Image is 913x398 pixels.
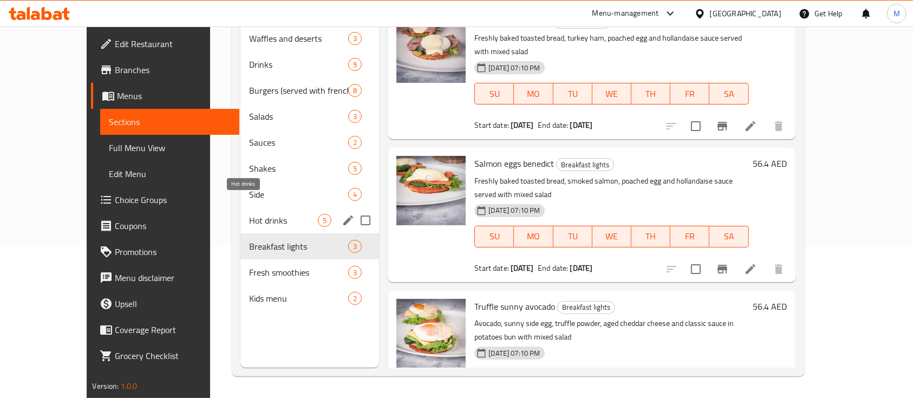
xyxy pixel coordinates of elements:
[670,226,709,247] button: FR
[91,187,239,213] a: Choice Groups
[597,229,627,244] span: WE
[714,229,744,244] span: SA
[348,32,362,45] div: items
[115,63,231,76] span: Branches
[240,103,379,129] div: Salads3
[115,297,231,310] span: Upsell
[514,226,553,247] button: MO
[684,258,707,280] span: Select to update
[474,226,514,247] button: SU
[349,60,361,70] span: 9
[636,86,666,102] span: TH
[396,299,466,368] img: Truffle sunny avocado
[348,110,362,123] div: items
[558,301,615,314] span: Breakfast lights
[474,155,554,172] span: Salmon eggs benedict
[714,86,744,102] span: SA
[511,118,533,132] b: [DATE]
[570,261,593,275] b: [DATE]
[115,271,231,284] span: Menu disclaimer
[348,58,362,71] div: items
[553,226,592,247] button: TU
[553,83,592,105] button: TU
[249,32,348,45] div: Waffles and deserts
[753,299,787,314] h6: 56.4 AED
[684,115,707,138] span: Select to update
[249,266,348,279] span: Fresh smoothies
[349,267,361,278] span: 3
[91,31,239,57] a: Edit Restaurant
[710,8,781,19] div: [GEOGRAPHIC_DATA]
[518,86,549,102] span: MO
[349,190,361,200] span: 4
[675,229,705,244] span: FR
[249,58,348,71] span: Drinks
[396,14,466,83] img: Turkey eggs benedict
[115,245,231,258] span: Promotions
[349,242,361,252] span: 3
[91,83,239,109] a: Menus
[675,86,705,102] span: FR
[484,348,544,358] span: [DATE] 07:10 PM
[349,138,361,148] span: 2
[115,37,231,50] span: Edit Restaurant
[556,158,614,171] div: Breakfast lights
[100,135,239,161] a: Full Menu View
[115,193,231,206] span: Choice Groups
[340,212,356,229] button: edit
[240,77,379,103] div: Burgers (served with french fries)8
[348,84,362,97] div: items
[744,120,757,133] a: Edit menu item
[349,164,361,174] span: 5
[709,256,735,282] button: Branch-specific-item
[109,141,231,154] span: Full Menu View
[249,162,348,175] span: Shakes
[474,261,509,275] span: Start date:
[249,84,348,97] span: Burgers (served with french fries)
[348,240,362,253] div: items
[240,129,379,155] div: Sauces2
[709,113,735,139] button: Branch-specific-item
[597,86,627,102] span: WE
[249,240,348,253] span: Breakfast lights
[709,226,748,247] button: SA
[249,188,348,201] span: Side
[240,51,379,77] div: Drinks9
[636,229,666,244] span: TH
[753,156,787,171] h6: 56.4 AED
[514,83,553,105] button: MO
[396,156,466,225] img: Salmon eggs benedict
[348,136,362,149] div: items
[557,159,614,171] span: Breakfast lights
[240,285,379,311] div: Kids menu2
[240,233,379,259] div: Breakfast lights3
[91,57,239,83] a: Branches
[479,229,510,244] span: SU
[753,14,787,29] h6: 52.8 AED
[240,21,379,316] nav: Menu sections
[117,89,231,102] span: Menus
[109,115,231,128] span: Sections
[570,118,593,132] b: [DATE]
[249,110,348,123] span: Salads
[249,214,318,227] span: Hot drinks
[348,292,362,305] div: items
[631,226,670,247] button: TH
[474,31,748,58] p: Freshly baked toasted bread, turkey ham, poached egg and hollandaise sauce served with mixed salad
[349,86,361,96] span: 8
[592,83,631,105] button: WE
[249,136,348,149] span: Sauces
[631,83,670,105] button: TH
[115,219,231,232] span: Coupons
[249,292,348,305] span: Kids menu
[240,259,379,285] div: Fresh smoothies3
[538,118,568,132] span: End date:
[894,8,900,19] span: M
[348,162,362,175] div: items
[100,109,239,135] a: Sections
[348,266,362,279] div: items
[91,317,239,343] a: Coverage Report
